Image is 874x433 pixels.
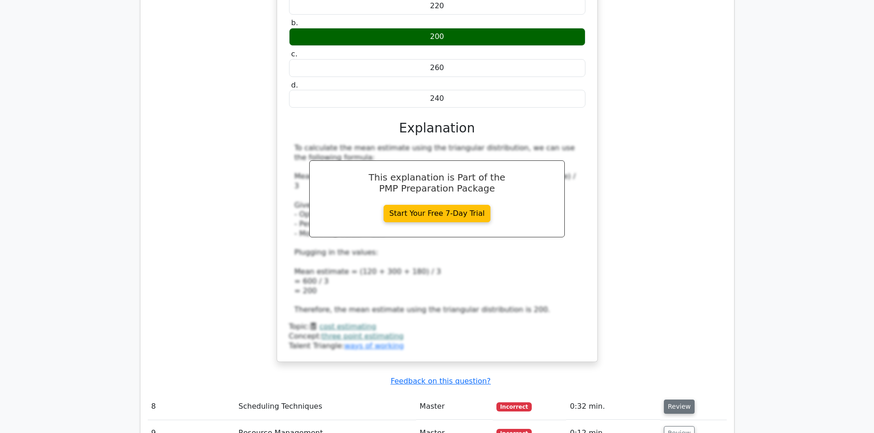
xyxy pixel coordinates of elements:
[664,400,695,414] button: Review
[295,143,580,315] div: To calculate the mean estimate using the triangular distribution, we can use the following formul...
[295,121,580,136] h3: Explanation
[289,322,585,351] div: Talent Triangle:
[416,394,493,420] td: Master
[390,377,490,385] a: Feedback on this question?
[566,394,660,420] td: 0:32 min.
[148,394,235,420] td: 8
[289,322,585,332] div: Topic:
[289,332,585,341] div: Concept:
[496,402,532,411] span: Incorrect
[289,28,585,46] div: 200
[289,59,585,77] div: 260
[291,49,298,58] span: c.
[291,81,298,89] span: d.
[235,394,416,420] td: Scheduling Techniques
[289,90,585,108] div: 240
[344,341,404,350] a: ways of working
[319,322,376,331] a: cost estimating
[291,18,298,27] span: b.
[322,332,404,340] a: three point estimating
[384,205,491,222] a: Start Your Free 7-Day Trial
